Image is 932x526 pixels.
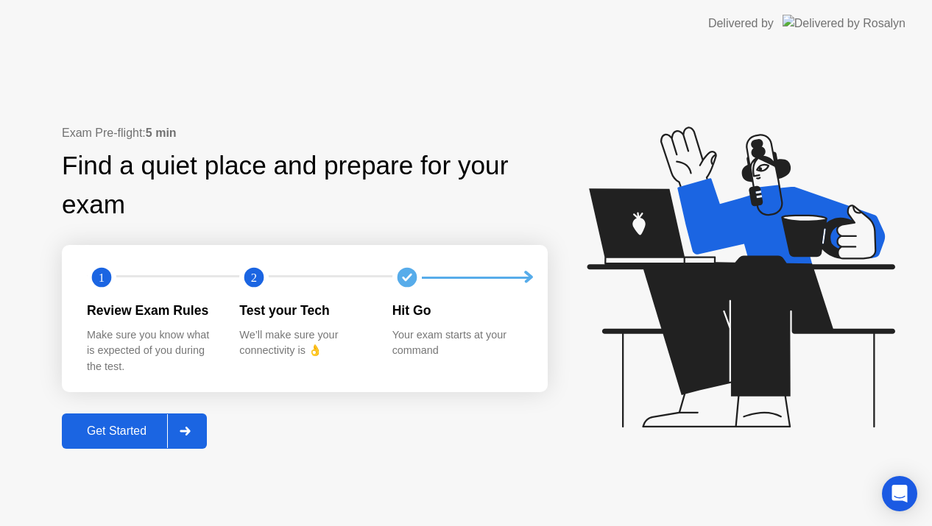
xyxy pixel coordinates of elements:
[62,413,207,449] button: Get Started
[146,127,177,139] b: 5 min
[62,124,548,142] div: Exam Pre-flight:
[99,271,105,285] text: 1
[239,301,368,320] div: Test your Tech
[783,15,905,32] img: Delivered by Rosalyn
[66,424,167,438] div: Get Started
[392,327,521,359] div: Your exam starts at your command
[239,327,368,359] div: We’ll make sure your connectivity is 👌
[62,146,548,224] div: Find a quiet place and prepare for your exam
[251,271,257,285] text: 2
[87,327,216,375] div: Make sure you know what is expected of you during the test.
[708,15,774,32] div: Delivered by
[392,301,521,320] div: Hit Go
[882,476,917,511] div: Open Intercom Messenger
[87,301,216,320] div: Review Exam Rules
